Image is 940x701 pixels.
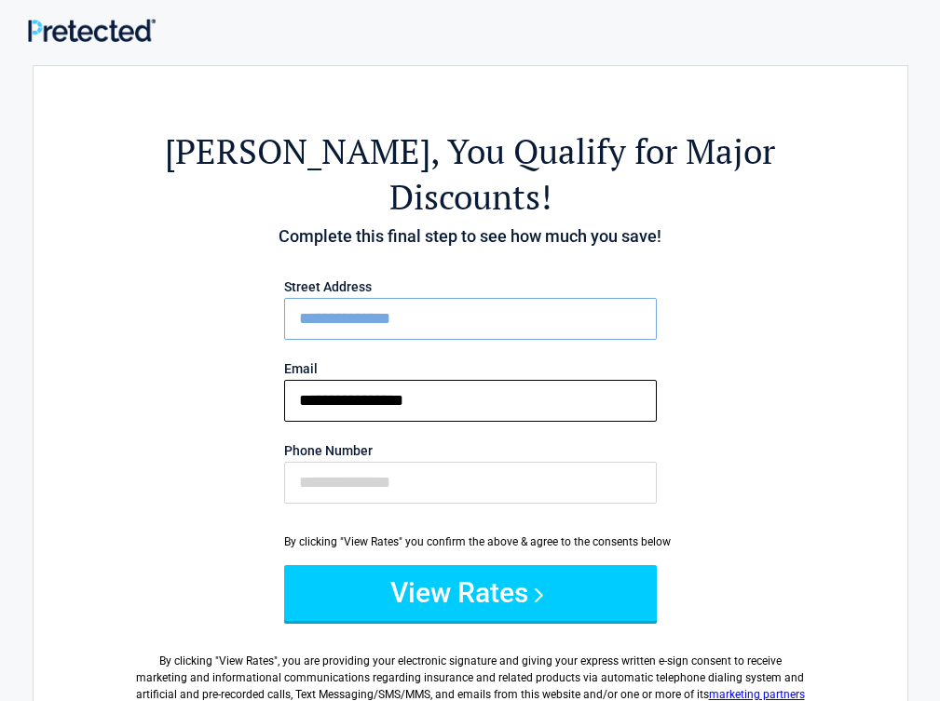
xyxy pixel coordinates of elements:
h2: , You Qualify for Major Discounts! [136,128,805,220]
button: View Rates [284,565,657,621]
img: Main Logo [28,19,156,42]
span: View Rates [219,654,274,667]
label: Street Address [284,280,657,293]
span: [PERSON_NAME] [165,128,430,174]
label: Phone Number [284,444,657,457]
div: By clicking "View Rates" you confirm the above & agree to the consents below [284,533,657,550]
label: Email [284,362,657,375]
h4: Complete this final step to see how much you save! [136,224,805,249]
